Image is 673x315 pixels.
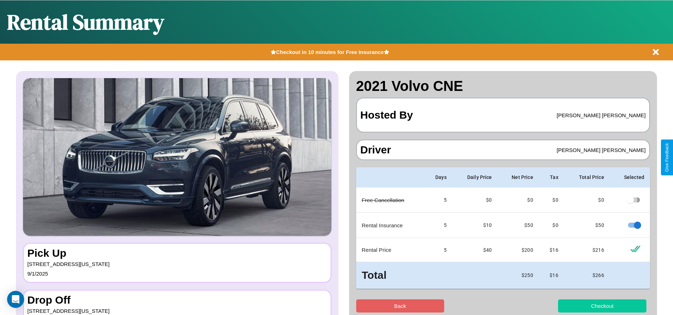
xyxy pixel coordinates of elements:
td: $ 250 [498,262,539,289]
td: $10 [452,213,498,238]
th: Total Price [564,167,610,188]
button: Back [356,299,445,313]
td: $ 0 [564,188,610,213]
th: Net Price [498,167,539,188]
div: Open Intercom Messenger [7,291,24,308]
h3: Pick Up [27,247,327,259]
th: Days [424,167,452,188]
td: $ 200 [498,238,539,262]
p: [PERSON_NAME] [PERSON_NAME] [557,145,646,155]
td: $0 [452,188,498,213]
td: $ 216 [564,238,610,262]
p: Rental Insurance [362,221,418,230]
b: Checkout in 10 minutes for Free Insurance [276,49,384,55]
td: $0 [539,213,564,238]
h3: Drop Off [27,294,327,306]
p: Rental Price [362,245,418,255]
th: Tax [539,167,564,188]
td: $0 [539,188,564,213]
td: 5 [424,238,452,262]
p: [PERSON_NAME] [PERSON_NAME] [557,110,646,120]
td: $ 16 [539,262,564,289]
p: 9 / 1 / 2025 [27,269,327,278]
td: $ 40 [452,238,498,262]
td: $ 16 [539,238,564,262]
th: Selected [610,167,650,188]
h3: Driver [360,144,391,156]
td: 5 [424,188,452,213]
p: Free Cancellation [362,195,418,205]
h3: Total [362,268,418,283]
p: [STREET_ADDRESS][US_STATE] [27,259,327,269]
td: 5 [424,213,452,238]
button: Checkout [558,299,646,313]
td: $ 50 [498,213,539,238]
h1: Rental Summary [7,7,164,37]
h2: 2021 Volvo CNE [356,78,650,94]
th: Daily Price [452,167,498,188]
table: simple table [356,167,650,289]
h3: Hosted By [360,102,413,128]
div: Give Feedback [664,143,669,172]
td: $ 0 [498,188,539,213]
td: $ 50 [564,213,610,238]
td: $ 266 [564,262,610,289]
